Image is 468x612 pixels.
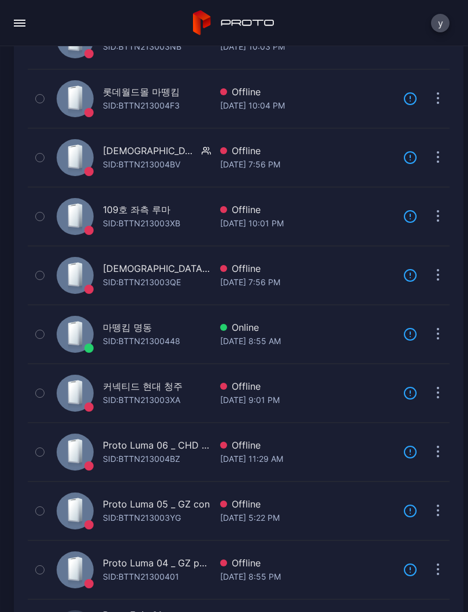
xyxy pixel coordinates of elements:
div: Offline [220,438,394,452]
div: 마뗑킴 명동 [103,320,152,334]
div: Offline [220,262,394,275]
div: Offline [220,85,394,99]
div: SID: BTTN21300401 [103,570,179,584]
div: SID: BTTN213003QE [103,275,181,289]
div: [DATE] 10:01 PM [220,217,394,230]
div: Offline [220,379,394,393]
div: [DEMOGRAPHIC_DATA] 마뗑킴 1번장비 [103,144,197,158]
div: SID: BTTN213004F3 [103,99,180,113]
div: SID: BTTN213004BV [103,158,180,171]
div: [DATE] 10:03 PM [220,40,394,54]
div: [DATE] 7:56 PM [220,275,394,289]
div: Proto Luma 05 _ GZ con [103,497,210,511]
div: [DATE] 5:22 PM [220,511,394,525]
div: [DATE] 10:04 PM [220,99,394,113]
div: Offline [220,497,394,511]
div: [DATE] 9:01 PM [220,393,394,407]
div: Offline [220,203,394,217]
div: Online [220,320,394,334]
div: [DATE] 7:56 PM [220,158,394,171]
div: SID: BTTN213003XA [103,393,180,407]
div: SID: BTTN213003NB [103,40,181,54]
div: Proto Luma 04 _ GZ photo [103,556,211,570]
div: SID: BTTN213004BZ [103,452,180,466]
div: SID: BTTN213003YG [103,511,181,525]
div: [DATE] 8:55 AM [220,334,394,348]
div: Offline [220,556,394,570]
div: Proto Luma 06 _ CHD con [103,438,211,452]
div: 커넥티드 현대 청주 [103,379,183,393]
div: [DEMOGRAPHIC_DATA] 마뗑킴 2번장비 [103,262,211,275]
div: Offline [220,144,394,158]
div: SID: BTTN21300448 [103,334,180,348]
div: [DATE] 11:29 AM [220,452,394,466]
div: 109호 좌측 루마 [103,203,170,217]
button: y [431,14,450,32]
div: 롯데월드몰 마뗑킴 [103,85,180,99]
div: SID: BTTN213003XB [103,217,180,230]
div: [DATE] 8:55 PM [220,570,394,584]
